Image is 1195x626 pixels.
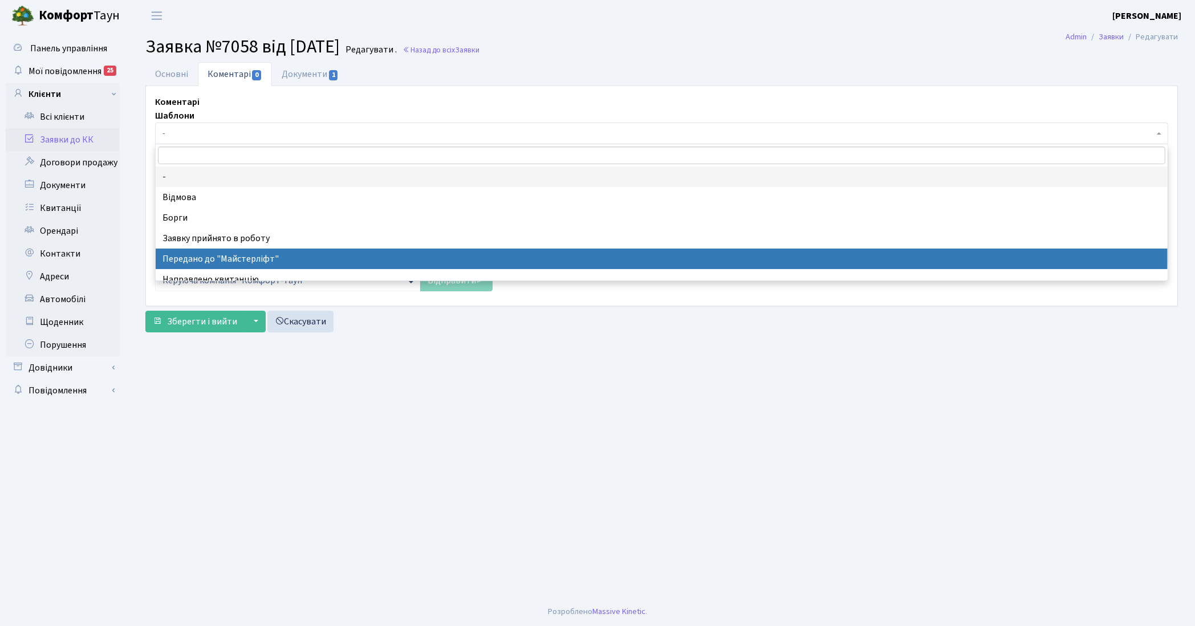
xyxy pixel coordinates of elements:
nav: breadcrumb [1048,25,1195,49]
span: Панель управління [30,42,107,55]
button: Переключити навігацію [143,6,171,25]
a: Щоденник [6,311,120,334]
a: Всі клієнти [6,105,120,128]
div: Розроблено . [548,605,647,618]
li: - [156,166,1168,187]
span: Мої повідомлення [29,65,101,78]
span: - [162,128,1154,139]
div: 25 [104,66,116,76]
a: Довідники [6,356,120,379]
a: Massive Kinetic [592,605,645,617]
a: Порушення [6,334,120,356]
a: Клієнти [6,83,120,105]
li: Борги [156,208,1168,228]
a: Скасувати [267,311,334,332]
a: [PERSON_NAME] [1112,9,1181,23]
li: Передано до "Майстерліфт" [156,249,1168,269]
a: Заявки до КК [6,128,120,151]
span: - [155,123,1168,144]
a: Панель управління [6,37,120,60]
li: Відмова [156,187,1168,208]
small: Редагувати . [343,44,397,55]
label: Коментарі [155,95,200,109]
a: Заявки [1099,31,1124,43]
li: Направлено квитанцію [156,269,1168,290]
a: Орендарі [6,219,120,242]
a: Назад до всіхЗаявки [403,44,479,55]
span: Заявки [455,44,479,55]
body: Rich Text Area. Press ALT-0 for help. [9,9,1003,22]
a: Документи [6,174,120,197]
span: 1 [329,70,338,80]
a: Адреси [6,265,120,288]
span: Зберегти і вийти [167,315,237,328]
a: Автомобілі [6,288,120,311]
span: Заявка №7058 від [DATE] [145,34,340,60]
span: Таун [39,6,120,26]
li: Редагувати [1124,31,1178,43]
a: Договори продажу [6,151,120,174]
button: Зберегти і вийти [145,311,245,332]
a: Документи [272,62,348,86]
label: Шаблони [155,109,194,123]
b: Комфорт [39,6,94,25]
b: [PERSON_NAME] [1112,10,1181,22]
span: 0 [252,70,261,80]
a: Основні [145,62,198,86]
a: Повідомлення [6,379,120,402]
a: Контакти [6,242,120,265]
a: Квитанції [6,197,120,219]
a: Мої повідомлення25 [6,60,120,83]
a: Коментарі [198,62,272,86]
a: Admin [1066,31,1087,43]
li: Заявку прийнято в роботу [156,228,1168,249]
img: logo.png [11,5,34,27]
